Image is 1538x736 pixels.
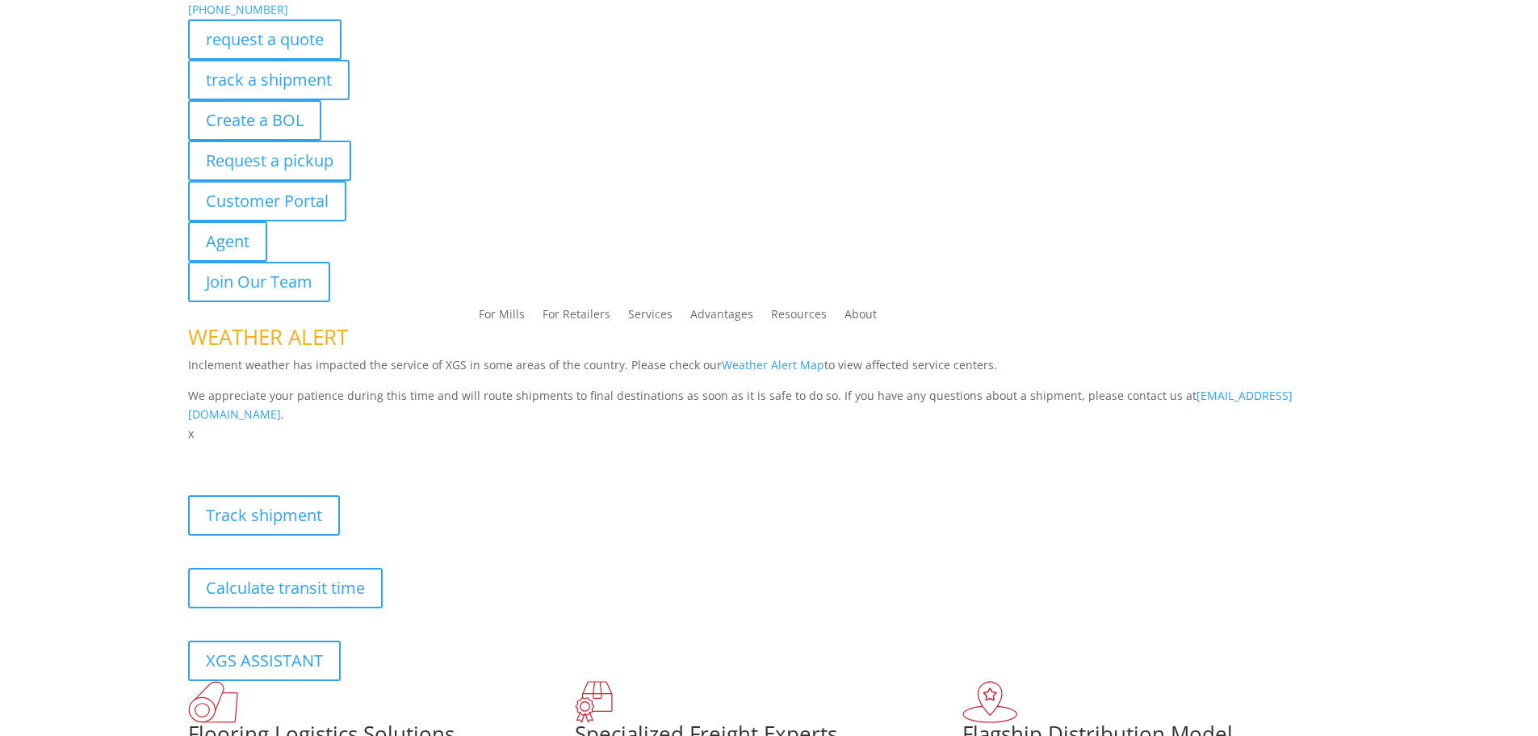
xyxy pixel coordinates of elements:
a: Request a pickup [188,141,351,181]
a: Advantages [690,309,753,326]
a: XGS ASSISTANT [188,641,341,681]
a: request a quote [188,19,342,60]
a: [PHONE_NUMBER] [188,2,288,17]
a: Track shipment [188,495,340,536]
a: Weather Alert Map [722,357,824,372]
span: WEATHER ALERT [188,322,348,351]
a: track a shipment [188,60,350,100]
a: For Retailers [543,309,610,326]
a: About [844,309,877,326]
a: Customer Portal [188,181,346,221]
a: Join Our Team [188,262,330,302]
p: We appreciate your patience during this time and will route shipments to final destinations as so... [188,386,1351,425]
img: xgs-icon-focused-on-flooring-red [575,681,613,723]
a: Resources [771,309,827,326]
a: For Mills [479,309,525,326]
img: xgs-icon-total-supply-chain-intelligence-red [188,681,238,723]
p: Inclement weather has impacted the service of XGS in some areas of the country. Please check our ... [188,355,1351,386]
a: Agent [188,221,267,262]
b: Visibility, transparency, and control for your entire supply chain. [188,446,548,461]
a: Create a BOL [188,100,321,141]
a: Services [628,309,673,326]
img: xgs-icon-flagship-distribution-model-red [962,681,1018,723]
p: x [188,424,1351,444]
a: Calculate transit time [188,568,383,608]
